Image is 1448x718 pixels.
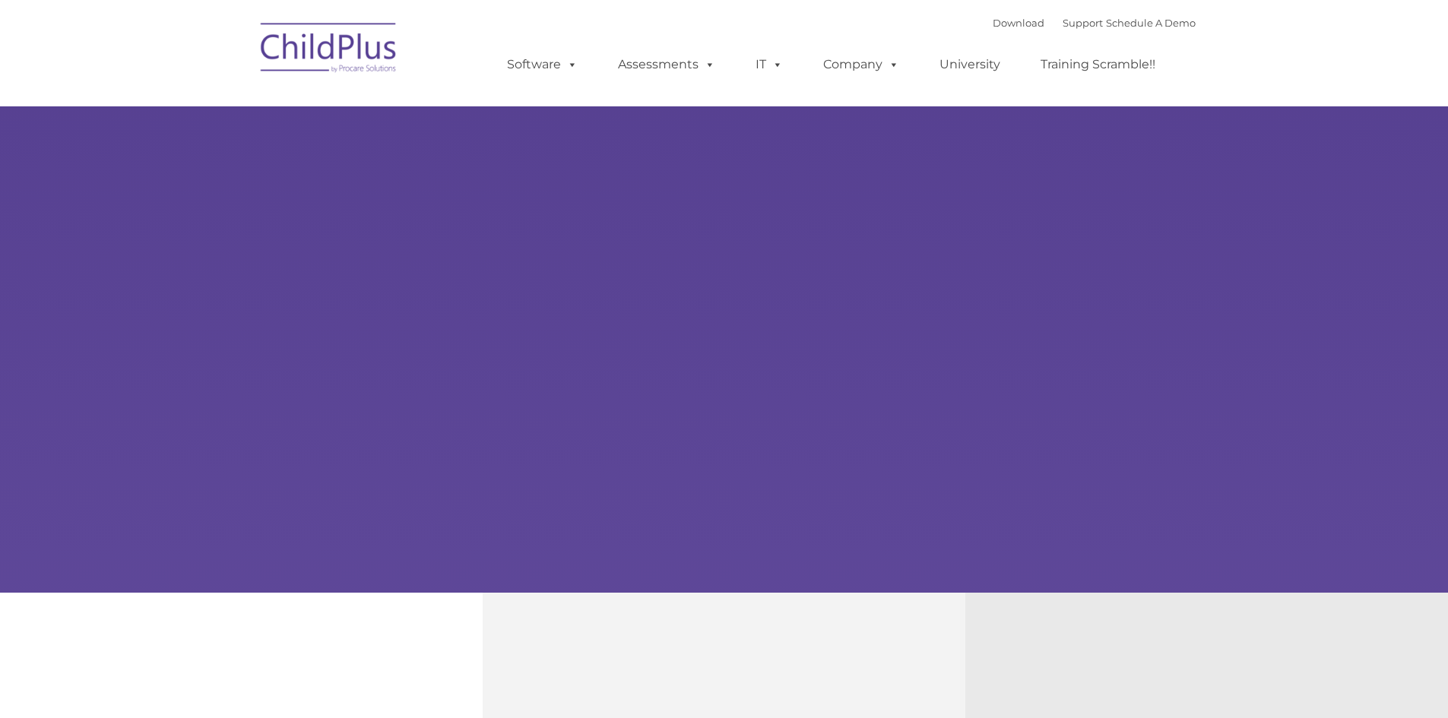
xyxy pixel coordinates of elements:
[924,49,1016,80] a: University
[603,49,730,80] a: Assessments
[808,49,914,80] a: Company
[740,49,798,80] a: IT
[993,17,1044,29] a: Download
[1025,49,1171,80] a: Training Scramble!!
[993,17,1196,29] font: |
[1106,17,1196,29] a: Schedule A Demo
[492,49,593,80] a: Software
[1063,17,1103,29] a: Support
[253,12,405,88] img: ChildPlus by Procare Solutions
